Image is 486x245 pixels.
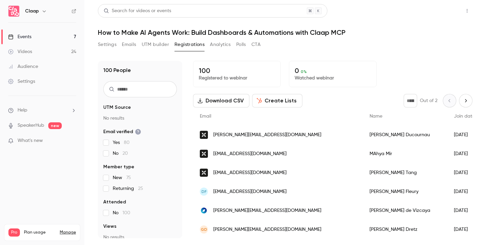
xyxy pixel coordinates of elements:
button: Polls [236,39,246,50]
span: DF [201,189,207,195]
button: Next page [459,94,473,107]
div: Audience [8,63,38,70]
img: qonto.com [200,150,208,158]
span: [EMAIL_ADDRESS][DOMAIN_NAME] [213,150,287,157]
a: SpeakerHub [18,122,44,129]
h1: 100 People [103,66,131,74]
div: [PERSON_NAME] Dretz [363,220,447,239]
span: New [113,174,131,181]
div: Search for videos or events [104,7,171,15]
div: [DATE] [447,144,482,163]
span: Attended [103,199,126,205]
p: No results [103,115,177,122]
span: 25 [138,186,143,191]
span: 75 [126,175,131,180]
div: Settings [8,78,35,85]
span: [EMAIL_ADDRESS][DOMAIN_NAME] [213,188,287,195]
span: Email verified [103,128,141,135]
p: 0 [295,67,371,75]
span: Yes [113,139,130,146]
button: UTM builder [142,39,169,50]
span: Views [103,223,116,230]
div: Videos [8,48,32,55]
span: new [48,122,62,129]
div: [DATE] [447,220,482,239]
span: Help [18,107,27,114]
button: Analytics [210,39,231,50]
span: Returning [113,185,143,192]
div: MAhya Mir [363,144,447,163]
span: 20 [123,151,128,156]
div: [PERSON_NAME] de Vizcaya [363,201,447,220]
span: Plan usage [24,230,56,235]
button: Create Lists [252,94,302,107]
span: Name [370,114,382,119]
h6: Claap [25,8,39,15]
div: [PERSON_NAME] Ducournau [363,125,447,144]
img: realadvisor.com [200,206,208,215]
span: No [113,150,128,157]
p: Registered to webinar [199,75,275,81]
img: qonto.com [200,131,208,139]
button: Download CSV [193,94,249,107]
p: No results [103,234,177,241]
a: Manage [60,230,76,235]
button: Registrations [174,39,205,50]
div: [DATE] [447,163,482,182]
button: Settings [98,39,116,50]
span: No [113,210,130,216]
span: What's new [18,137,43,144]
span: 100 [123,211,130,215]
span: Member type [103,164,134,170]
span: 0 % [301,69,307,74]
p: 100 [199,67,275,75]
div: Events [8,33,31,40]
div: [PERSON_NAME] Tang [363,163,447,182]
li: help-dropdown-opener [8,107,76,114]
span: [PERSON_NAME][EMAIL_ADDRESS][DOMAIN_NAME] [213,131,321,139]
span: 80 [124,140,130,145]
p: Out of 2 [420,97,437,104]
span: GD [201,226,207,232]
h1: How to Make AI Agents Work: Build Dashboards & Automations with Claap MCP [98,28,473,36]
div: [DATE] [447,201,482,220]
div: [PERSON_NAME] Fleury [363,182,447,201]
p: Watched webinar [295,75,371,81]
button: Share [430,4,456,18]
div: [DATE] [447,125,482,144]
span: [EMAIL_ADDRESS][DOMAIN_NAME] [213,169,287,176]
button: Emails [122,39,136,50]
button: CTA [251,39,261,50]
div: [DATE] [447,182,482,201]
span: [PERSON_NAME][EMAIL_ADDRESS][DOMAIN_NAME] [213,207,321,214]
img: qonto.com [200,169,208,177]
span: UTM Source [103,104,131,111]
span: Pro [8,228,20,237]
img: Claap [8,6,19,17]
span: Join date [454,114,475,119]
span: Email [200,114,211,119]
span: [PERSON_NAME][EMAIL_ADDRESS][DOMAIN_NAME] [213,226,321,233]
iframe: Noticeable Trigger [68,138,76,144]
